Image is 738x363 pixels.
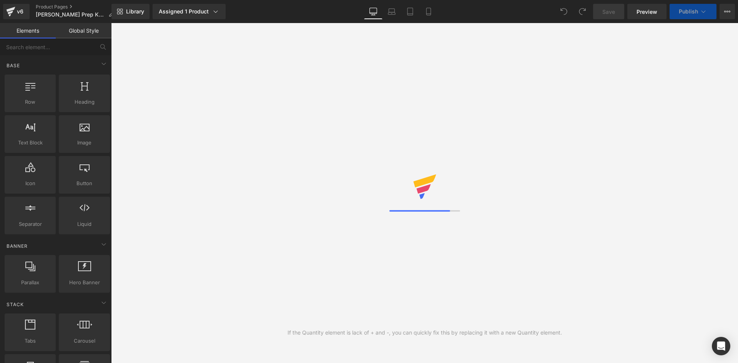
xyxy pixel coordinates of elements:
a: Product Pages [36,4,120,10]
span: Save [602,8,615,16]
span: Tabs [7,337,53,345]
span: Banner [6,242,28,250]
span: Parallax [7,278,53,287]
span: Image [61,139,108,147]
span: Hero Banner [61,278,108,287]
a: Mobile [419,4,438,19]
button: Undo [556,4,572,19]
div: v6 [15,7,25,17]
button: Redo [575,4,590,19]
span: Publish [679,8,698,15]
a: Global Style [56,23,111,38]
span: [PERSON_NAME] Prep Knife [36,12,105,18]
span: Text Block [7,139,53,147]
span: Separator [7,220,53,228]
span: Heading [61,98,108,106]
span: Row [7,98,53,106]
div: Open Intercom Messenger [712,337,730,355]
span: Carousel [61,337,108,345]
a: Desktop [364,4,382,19]
button: More [720,4,735,19]
span: Base [6,62,21,69]
span: Icon [7,179,53,187]
div: Assigned 1 Product [159,8,219,15]
span: Button [61,179,108,187]
a: Laptop [382,4,401,19]
span: Liquid [61,220,108,228]
div: If the Quantity element is lack of + and -, you can quickly fix this by replacing it with a new Q... [288,328,562,337]
a: Preview [627,4,667,19]
a: Tablet [401,4,419,19]
span: Library [126,8,144,15]
a: New Library [111,4,150,19]
span: Stack [6,301,25,308]
a: v6 [3,4,30,19]
button: Publish [670,4,716,19]
span: Preview [637,8,657,16]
